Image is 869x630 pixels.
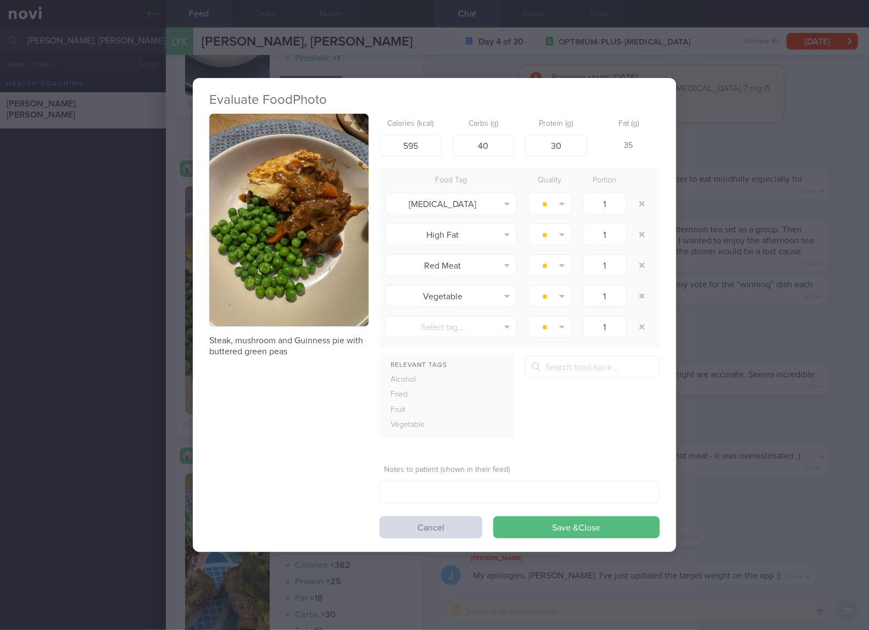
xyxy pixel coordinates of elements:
div: 35 [598,135,660,158]
input: 1.0 [583,285,627,307]
div: Fruit [380,403,450,418]
button: Vegetable [385,285,517,307]
button: Save &Close [493,516,660,538]
div: Vegetable [380,417,450,433]
input: 1.0 [583,224,627,246]
div: Quality [522,173,577,188]
input: 1.0 [583,316,627,338]
button: Red Meat [385,254,517,276]
p: Steak, mushroom and Guinness pie with buttered green peas [209,335,369,357]
button: Select tag... [385,316,517,338]
div: Food Tag [380,173,522,188]
label: Fat (g) [603,119,656,129]
div: Alcohol [380,372,450,388]
button: High Fat [385,224,517,246]
label: Notes to patient (shown in their feed) [384,465,655,475]
input: 1.0 [583,254,627,276]
button: Cancel [380,516,482,538]
h2: Evaluate Food Photo [209,92,660,108]
input: 33 [453,135,515,157]
input: 9 [525,135,587,157]
label: Carbs (g) [457,119,510,129]
div: Portion [577,173,632,188]
input: 1.0 [583,193,627,215]
input: 250 [380,135,442,157]
label: Calories (kcal) [384,119,437,129]
button: [MEDICAL_DATA] [385,193,517,215]
label: Protein (g) [530,119,583,129]
div: Relevant Tags [380,359,514,372]
div: Fried [380,387,450,403]
img: Steak, mushroom and Guinness pie with buttered green peas [209,114,369,326]
input: Search food bank... [525,356,660,378]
